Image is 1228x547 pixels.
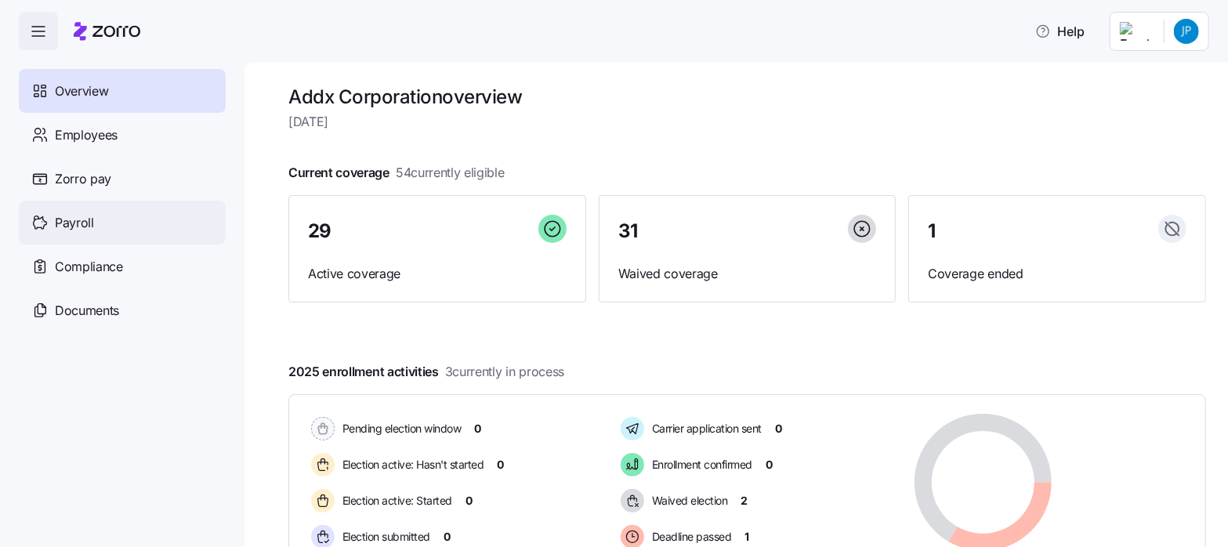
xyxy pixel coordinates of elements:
[19,69,226,113] a: Overview
[19,201,226,245] a: Payroll
[766,457,773,473] span: 0
[288,112,1206,132] span: [DATE]
[55,82,108,101] span: Overview
[288,362,564,382] span: 2025 enrollment activities
[338,529,430,545] span: Election submitted
[498,457,505,473] span: 0
[55,125,118,145] span: Employees
[288,85,1206,109] h1: Addx Corporation overview
[647,493,728,509] span: Waived election
[396,163,505,183] span: 54 currently eligible
[647,457,752,473] span: Enrollment confirmed
[1023,16,1097,47] button: Help
[308,264,567,284] span: Active coverage
[55,301,119,321] span: Documents
[19,113,226,157] a: Employees
[618,222,638,241] span: 31
[647,529,732,545] span: Deadline passed
[741,493,748,509] span: 2
[928,222,936,241] span: 1
[775,421,782,437] span: 0
[55,257,123,277] span: Compliance
[308,222,331,241] span: 29
[1174,19,1199,44] img: 4de1289c2919fdf7a84ae0ee27ab751b
[1120,22,1151,41] img: Employer logo
[19,157,226,201] a: Zorro pay
[444,529,451,545] span: 0
[745,529,750,545] span: 1
[19,245,226,288] a: Compliance
[338,421,462,437] span: Pending election window
[445,362,564,382] span: 3 currently in process
[618,264,877,284] span: Waived coverage
[465,493,473,509] span: 0
[928,264,1186,284] span: Coverage ended
[338,457,484,473] span: Election active: Hasn't started
[55,213,94,233] span: Payroll
[647,421,762,437] span: Carrier application sent
[19,288,226,332] a: Documents
[475,421,482,437] span: 0
[288,163,505,183] span: Current coverage
[55,169,111,189] span: Zorro pay
[338,493,452,509] span: Election active: Started
[1035,22,1085,41] span: Help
